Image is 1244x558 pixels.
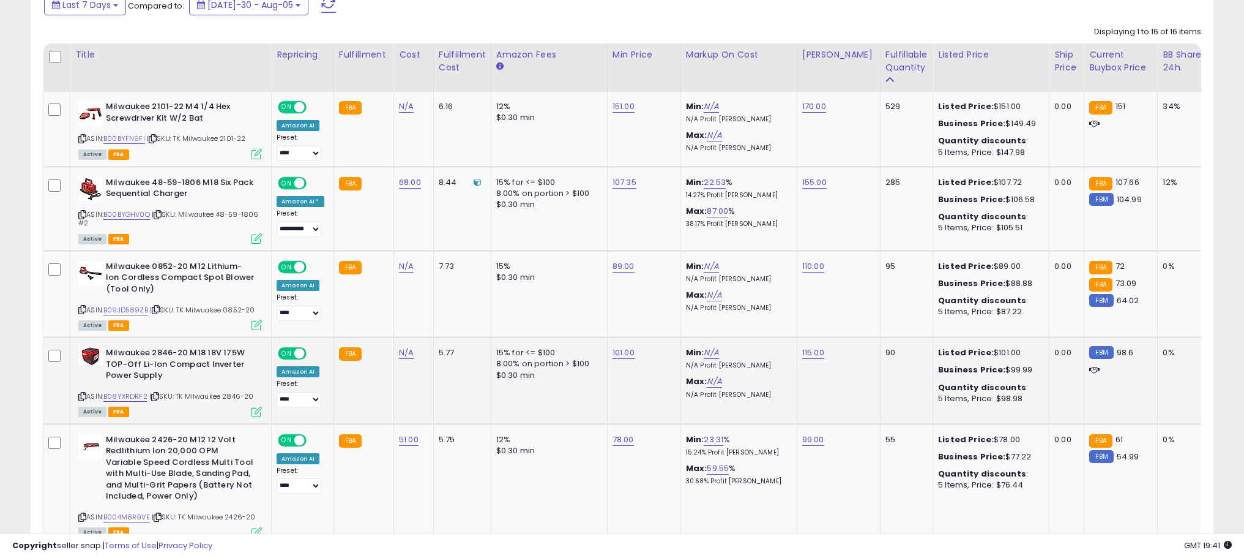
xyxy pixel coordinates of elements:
[613,176,636,189] a: 107.35
[279,262,294,272] span: ON
[707,129,721,141] a: N/A
[277,453,319,464] div: Amazon AI
[613,434,634,446] a: 78.00
[279,102,294,113] span: ON
[686,144,788,153] p: N/A Profit [PERSON_NAME]
[147,134,246,143] span: | SKU: TK Milwaukee 2101-22
[305,178,324,188] span: OFF
[704,260,718,273] a: N/A
[279,178,294,188] span: ON
[108,234,129,244] span: FBA
[78,320,106,331] span: All listings currently available for purchase on Amazon
[704,100,718,113] a: N/A
[938,194,1005,205] b: Business Price:
[938,48,1044,61] div: Listed Price
[78,234,106,244] span: All listings currently available for purchase on Amazon
[802,100,826,113] a: 170.00
[339,434,362,448] small: FBA
[686,375,707,387] b: Max:
[103,134,145,144] a: B00BYFN9FI
[106,177,255,203] b: Milwaukee 48-59-1806 M18 Six Pack Sequential Charger
[686,205,707,217] b: Max:
[938,451,1040,462] div: $77.22
[938,194,1040,205] div: $106.58
[78,434,103,459] img: 31x23oPH88L._SL40_.jpg
[12,540,57,551] strong: Copyright
[686,391,788,399] p: N/A Profit [PERSON_NAME]
[1163,177,1203,188] div: 12%
[305,262,324,272] span: OFF
[496,272,598,283] div: $0.30 min
[938,278,1040,289] div: $88.88
[78,261,103,285] img: 41QmuAF-29L._SL40_.jpg
[105,540,157,551] a: Terms of Use
[496,177,598,188] div: 15% for <= $100
[938,101,1040,112] div: $151.00
[686,448,788,457] p: 15.24% Profit [PERSON_NAME]
[938,480,1040,491] div: 5 Items, Price: $76.44
[1163,101,1203,112] div: 34%
[1163,347,1203,358] div: 0%
[704,434,723,446] a: 23.31
[279,349,294,359] span: ON
[802,434,824,446] a: 99.00
[686,361,788,370] p: N/A Profit [PERSON_NAME]
[938,451,1005,462] b: Business Price:
[938,211,1040,222] div: :
[686,100,704,112] b: Min:
[1117,194,1142,205] span: 104.99
[707,375,721,388] a: N/A
[686,176,704,188] b: Min:
[1117,451,1139,462] span: 54.99
[399,176,421,189] a: 68.00
[78,347,103,365] img: 41ZXUH6a9VL._SL40_.jpg
[277,366,319,377] div: Amazon AI
[439,48,486,74] div: Fulfillment Cost
[885,347,923,358] div: 90
[277,48,329,61] div: Repricing
[938,347,994,358] b: Listed Price:
[1089,278,1112,292] small: FBA
[885,101,923,112] div: 529
[613,48,676,61] div: Min Price
[1116,176,1139,188] span: 107.66
[152,512,256,522] span: | SKU: TK Milwaukee 2426-20
[12,540,212,552] div: seller snap | |
[938,469,1040,480] div: :
[1054,261,1075,272] div: 0.00
[1163,48,1207,74] div: BB Share 24h.
[103,209,150,220] a: B00BYGHV0Q
[439,177,482,188] div: 8.44
[1089,434,1112,448] small: FBA
[496,101,598,112] div: 12%
[1089,261,1112,274] small: FBA
[496,358,598,369] div: 8.00% on portion > $100
[1163,261,1203,272] div: 0%
[439,261,482,272] div: 7.73
[938,295,1040,306] div: :
[277,293,324,321] div: Preset:
[1117,347,1134,358] span: 98.6
[305,435,324,445] span: OFF
[1089,294,1113,307] small: FBM
[339,48,389,61] div: Fulfillment
[1054,347,1075,358] div: 0.00
[1116,260,1125,272] span: 72
[106,261,255,298] b: Milwaukee 0852-20 M12 Lithium-Ion Cordless Compact Spot Blower (Tool Only)
[938,306,1040,317] div: 5 Items, Price: $87.22
[496,261,598,272] div: 15%
[496,188,598,199] div: 8.00% on portion > $100
[108,320,129,331] span: FBA
[339,177,362,190] small: FBA
[938,260,994,272] b: Listed Price:
[686,129,707,141] b: Max:
[1089,48,1152,74] div: Current Buybox Price
[399,347,414,359] a: N/A
[938,177,1040,188] div: $107.72
[686,434,704,445] b: Min:
[1089,101,1112,115] small: FBA
[1116,434,1123,445] span: 61
[149,391,254,401] span: | SKU: TK Milwaukee 2846-20
[613,260,635,273] a: 89.00
[496,370,598,381] div: $0.30 min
